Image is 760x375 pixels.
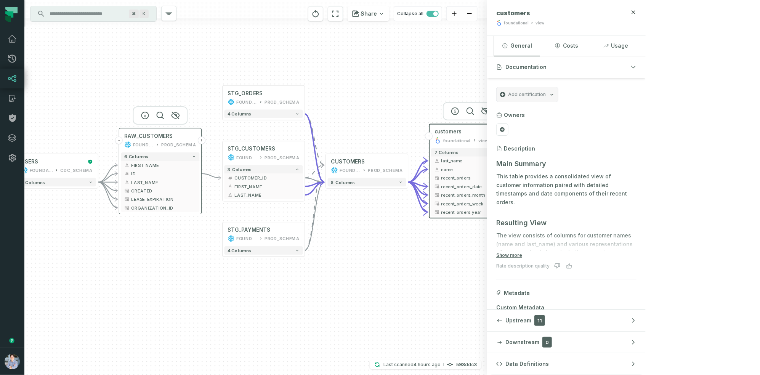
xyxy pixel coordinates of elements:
[21,179,45,184] span: 6 columns
[121,186,199,195] button: CREATED
[443,137,471,144] div: foundational
[131,205,196,211] span: ORGANIZATION_ID
[441,158,506,164] span: last_name
[60,167,93,174] div: CDC_SCHEMA
[487,353,646,375] button: Data Definitions
[435,201,439,206] span: type unknown
[98,182,118,208] g: Edge from 60cb4ed79e13d7cda55a7d9d993fbfda to 15b1aef4347ca3c1ce78b5adca548372
[121,161,199,169] button: FIRST_NAME
[496,304,637,311] span: Custom Metadata
[487,310,646,331] button: Upstream11
[124,197,129,202] span: type unknown
[198,136,205,144] button: +
[394,6,442,21] button: Collapse all
[224,182,303,191] button: FIRST_NAME
[408,182,428,212] g: Edge from e1733c582be8c2cdf9741d3ddc493074 to e9f7f874e7b4b26924f8d0e436c02c38
[133,141,154,148] div: FOUNDATIONAL_DB
[305,165,324,250] g: Edge from c8867c613c347eb7857e509391c84b7d to e1733c582be8c2cdf9741d3ddc493074
[236,154,257,161] div: FOUNDATIONAL_DB
[370,360,481,369] button: Last scanned[DATE] 7:19:53 PM598ddc3
[368,167,403,174] div: PROD_SCHEMA
[228,167,252,172] span: 3 columns
[431,174,510,182] button: recent_orders
[234,175,299,181] span: CUSTOMER_ID
[265,99,300,106] div: PROD_SCHEMA
[435,210,439,215] span: type unknown
[21,158,38,165] div: USERS
[441,166,506,173] span: name
[505,360,549,368] span: Data Definitions
[494,35,540,56] button: General
[234,192,299,198] span: LAST_NAME
[348,6,389,21] button: Share
[425,132,433,140] button: -
[487,332,646,353] button: Downstream0
[228,146,275,152] span: STG_CUSTOMERS
[435,150,459,155] span: 7 columns
[228,248,252,253] span: 4 columns
[121,170,199,178] button: ID
[414,362,441,367] relative-time: Sep 7, 2025, 7:19 PM MDT
[121,204,199,212] button: ORGANIZATION_ID
[435,167,439,172] span: string
[5,354,20,369] img: avatar of Alon Nafta
[131,187,196,194] span: CREATED
[265,235,300,242] div: PROD_SCHEMA
[504,20,529,26] div: foundational
[131,170,196,177] span: ID
[496,9,530,17] span: customers
[408,182,428,195] g: Edge from e1733c582be8c2cdf9741d3ddc493074 to e9f7f874e7b4b26924f8d0e436c02c38
[496,252,522,258] button: Show more
[508,91,546,98] span: Add certification
[441,209,506,215] span: recent_orders_year
[131,196,196,203] span: LEASE_EXPIRATION
[431,165,510,173] button: name
[505,338,539,346] span: Downstream
[331,158,365,165] div: CUSTOMERS
[8,337,15,344] div: Tooltip anchor
[228,227,271,234] div: STG_PAYMENTS
[496,218,637,228] h3: Resulting View
[228,192,233,197] span: string
[129,10,139,18] span: Press ⌘ + K to focus the search bar
[86,159,93,164] div: Certified
[435,184,439,189] span: type unknown
[536,20,544,26] div: view
[124,133,173,139] span: RAW_CUSTOMERS
[124,205,129,210] span: type unknown
[431,157,510,165] button: last_name
[543,35,589,56] button: Costs
[593,35,639,56] button: Usage
[305,114,324,182] g: Edge from 065ad36bfe8571d0d37ef1ec05f417fb to e1733c582be8c2cdf9741d3ddc493074
[504,289,530,297] span: Metadata
[435,175,439,180] span: timestamp
[496,87,558,102] button: Add certification
[478,137,488,144] div: view
[124,171,129,176] span: decimal
[121,178,199,186] button: LAST_NAME
[456,362,477,367] h4: 598ddc3
[98,165,118,182] g: Edge from 60cb4ed79e13d7cda55a7d9d993fbfda to 15b1aef4347ca3c1ce78b5adca548372
[487,56,646,78] button: Documentation
[431,182,510,191] button: recent_orders_date
[124,163,129,168] span: string
[504,111,525,119] h3: Owners
[431,191,510,199] button: recent_orders_month
[534,315,545,326] span: 11
[236,235,257,242] div: FOUNDATIONAL_DB
[236,99,257,106] div: FOUNDATIONAL_DB
[228,90,263,97] div: STG_ORDERS
[234,183,299,190] span: FIRST_NAME
[30,167,53,174] div: FOUNDATIONAL_DB
[441,175,506,181] span: recent_orders
[124,188,129,193] span: type unknown
[435,158,439,163] span: string
[331,179,355,184] span: 8 columns
[496,231,637,275] p: The view consists of columns for customer names (name and last_name) and various representations ...
[201,174,221,178] g: Edge from 15b1aef4347ca3c1ce78b5adca548372 to 994334b8a9c7ccc898f7b48b7af813dc
[340,167,361,174] div: FOUNDATIONAL_DB
[98,182,118,191] g: Edge from 60cb4ed79e13d7cda55a7d9d993fbfda to 15b1aef4347ca3c1ce78b5adca548372
[431,208,510,216] button: recent_orders_year
[131,162,196,168] span: FIRST_NAME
